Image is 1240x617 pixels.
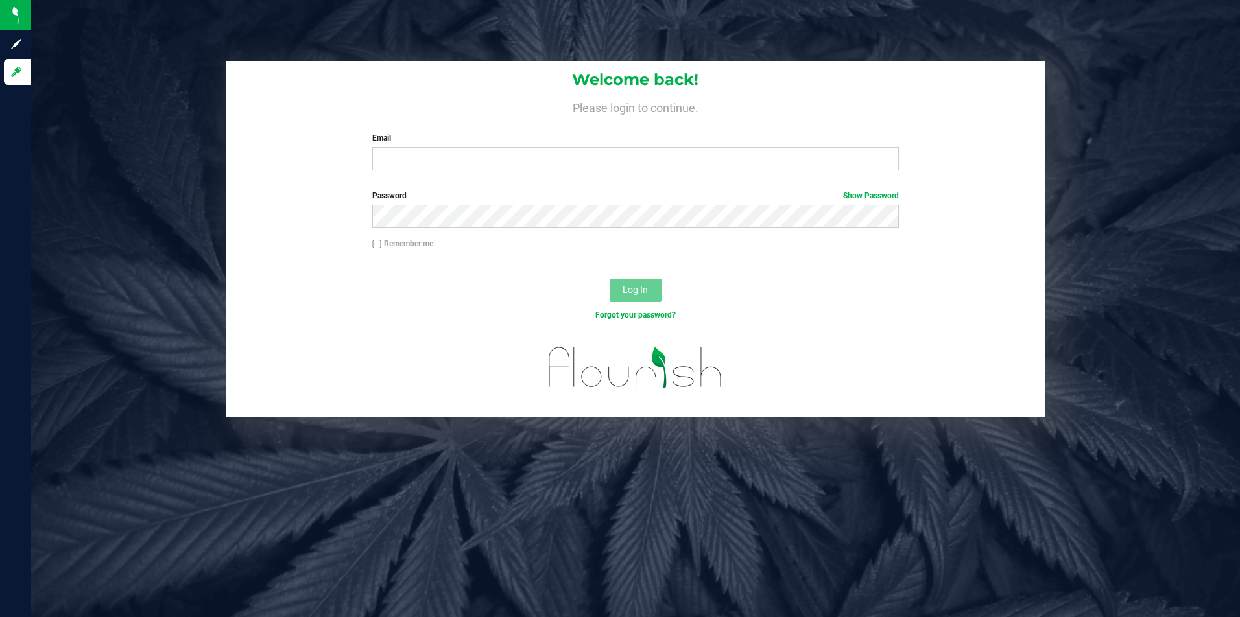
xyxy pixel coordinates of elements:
[10,65,23,78] inline-svg: Log in
[595,310,676,320] a: Forgot your password?
[226,71,1045,88] h1: Welcome back!
[623,285,648,295] span: Log In
[372,240,381,249] input: Remember me
[372,132,899,144] label: Email
[610,279,662,302] button: Log In
[372,238,433,250] label: Remember me
[372,191,407,200] span: Password
[226,99,1045,114] h4: Please login to continue.
[533,334,738,401] img: flourish_logo.svg
[843,191,899,200] a: Show Password
[10,38,23,51] inline-svg: Sign up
